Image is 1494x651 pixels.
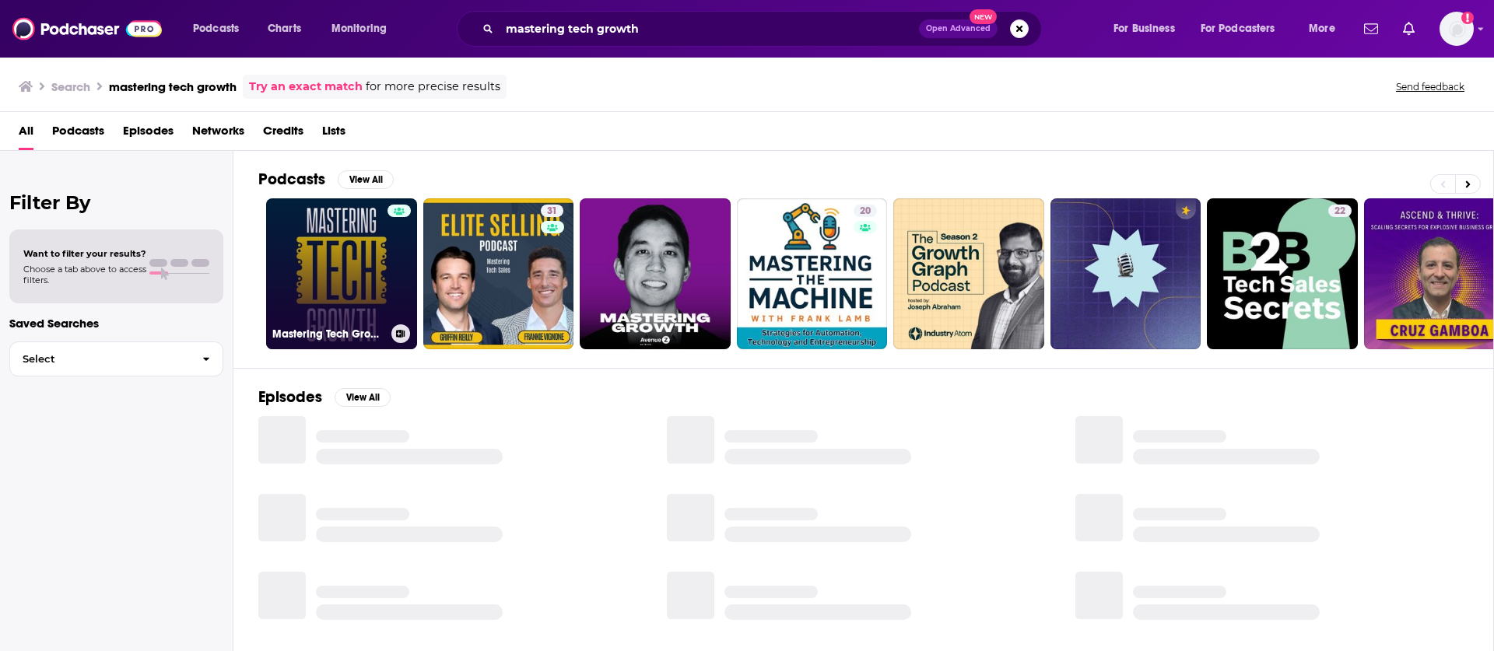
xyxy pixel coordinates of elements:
h2: Filter By [9,191,223,214]
span: Charts [268,18,301,40]
a: All [19,118,33,150]
h2: Episodes [258,387,322,407]
a: PodcastsView All [258,170,394,189]
div: Search podcasts, credits, & more... [472,11,1057,47]
a: Lists [322,118,345,150]
a: 31 [541,205,563,217]
a: Try an exact match [249,78,363,96]
svg: Add a profile image [1461,12,1474,24]
button: open menu [321,16,407,41]
span: For Business [1113,18,1175,40]
a: 20 [737,198,888,349]
a: 20 [854,205,877,217]
span: Open Advanced [926,25,991,33]
span: 20 [860,204,871,219]
h3: Mastering Tech Growth [272,327,385,341]
p: Saved Searches [9,316,223,331]
img: User Profile [1440,12,1474,46]
span: Select [10,354,190,364]
span: for more precise results [366,78,500,96]
span: 22 [1334,204,1345,219]
span: 31 [547,204,557,219]
span: Logged in as patiencebaldacci [1440,12,1474,46]
a: Networks [192,118,244,150]
h3: mastering tech growth [109,79,237,94]
button: View All [335,388,391,407]
a: 22 [1328,205,1352,217]
button: Show profile menu [1440,12,1474,46]
span: More [1309,18,1335,40]
h3: Search [51,79,90,94]
button: Select [9,341,223,376]
a: Show notifications dropdown [1358,16,1384,42]
span: Monitoring [331,18,387,40]
a: Podcasts [52,118,104,150]
a: Show notifications dropdown [1397,16,1421,42]
a: EpisodesView All [258,387,391,407]
button: open menu [182,16,259,41]
a: Episodes [123,118,174,150]
span: Podcasts [193,18,239,40]
span: For Podcasters [1201,18,1275,40]
a: Mastering Tech Growth [266,198,417,349]
a: 22 [1207,198,1358,349]
span: Choose a tab above to access filters. [23,264,146,285]
a: Charts [258,16,310,41]
button: View All [338,170,394,189]
span: Want to filter your results? [23,248,146,259]
button: Send feedback [1391,80,1469,93]
button: Open AdvancedNew [919,19,998,38]
img: Podchaser - Follow, Share and Rate Podcasts [12,14,162,44]
button: open menu [1191,16,1298,41]
span: New [970,9,998,24]
h2: Podcasts [258,170,325,189]
button: open menu [1103,16,1194,41]
input: Search podcasts, credits, & more... [500,16,919,41]
button: open menu [1298,16,1355,41]
a: Credits [263,118,303,150]
a: 31 [423,198,574,349]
